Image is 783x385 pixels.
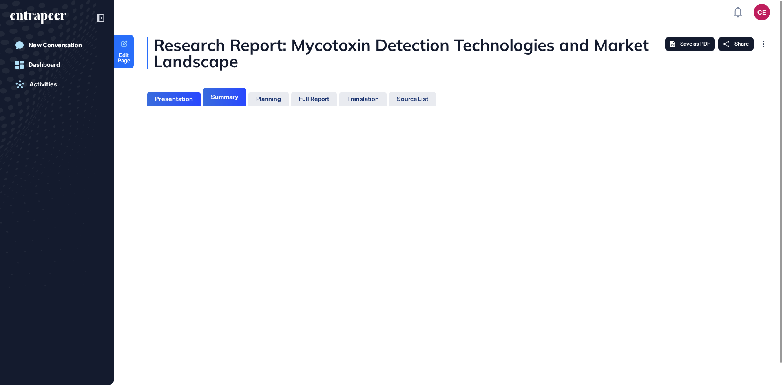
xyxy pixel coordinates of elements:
span: Edit Page [114,53,134,63]
div: Full Report [299,95,329,103]
span: Share [734,41,749,47]
a: Dashboard [10,57,104,73]
div: New Conversation [29,42,82,49]
a: Edit Page [114,35,134,68]
div: Dashboard [29,61,60,68]
div: Planning [256,95,281,103]
div: Summary [211,93,238,101]
a: Activities [10,76,104,92]
div: Source List [397,95,428,103]
div: Activities [29,81,57,88]
button: CE [754,4,770,20]
div: Presentation [155,95,193,103]
div: Translation [347,95,379,103]
span: Save as PDF [680,41,710,47]
div: entrapeer-logo [10,11,66,24]
a: New Conversation [10,37,104,53]
div: Research Report: Mycotoxin Detection Technologies and Market Landscape [147,37,750,69]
